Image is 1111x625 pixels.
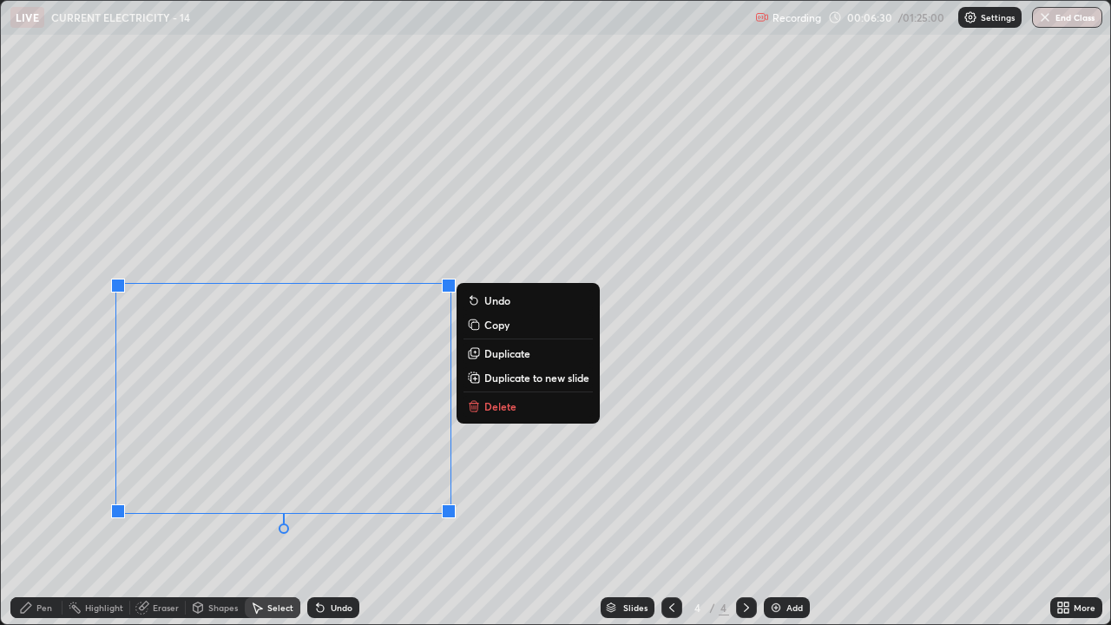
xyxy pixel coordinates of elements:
[484,293,510,307] p: Undo
[484,318,509,332] p: Copy
[1074,603,1095,612] div: More
[331,603,352,612] div: Undo
[484,346,530,360] p: Duplicate
[463,367,593,388] button: Duplicate to new slide
[208,603,238,612] div: Shapes
[463,290,593,311] button: Undo
[623,603,648,612] div: Slides
[981,13,1015,22] p: Settings
[463,314,593,335] button: Copy
[16,10,39,24] p: LIVE
[719,600,729,615] div: 4
[772,11,821,24] p: Recording
[484,399,516,413] p: Delete
[786,603,803,612] div: Add
[267,603,293,612] div: Select
[689,602,707,613] div: 4
[153,603,179,612] div: Eraser
[963,10,977,24] img: class-settings-icons
[710,602,715,613] div: /
[769,601,783,615] img: add-slide-button
[36,603,52,612] div: Pen
[755,10,769,24] img: recording.375f2c34.svg
[1032,7,1102,28] button: End Class
[463,396,593,417] button: Delete
[484,371,589,385] p: Duplicate to new slide
[463,343,593,364] button: Duplicate
[1038,10,1052,24] img: end-class-cross
[51,10,190,24] p: CURRENT ELECTRICITY - 14
[85,603,123,612] div: Highlight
